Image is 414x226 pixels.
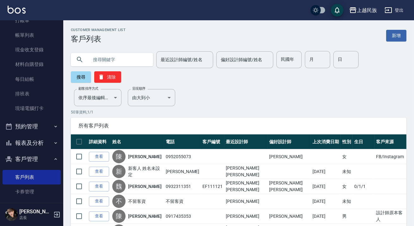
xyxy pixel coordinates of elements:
a: 客戶列表 [3,170,61,184]
p: 店長 [19,215,52,221]
label: 顧客排序方式 [78,86,98,91]
th: 客戶來源 [374,134,406,149]
div: 不 [112,195,126,208]
div: 魏 [112,180,126,193]
img: Person [5,208,18,221]
a: 查看 [89,152,109,162]
td: [PERSON_NAME] [268,209,311,224]
th: 生日 [353,134,375,149]
th: 最近設計師 [224,134,268,149]
td: [PERSON_NAME] [268,149,311,164]
td: EF111121 [201,179,224,194]
button: 客戶管理 [3,151,61,167]
p: 50 筆資料, 1 / 1 [71,109,406,115]
h2: Customer Management List [71,28,126,32]
a: 每日結帳 [3,72,61,87]
th: 電話 [164,134,201,149]
h5: [PERSON_NAME] [19,209,52,215]
div: 陳 [112,210,126,223]
th: 性別 [341,134,353,149]
td: [DATE] [311,194,341,209]
a: 查看 [89,197,109,206]
td: [PERSON_NAME][PERSON_NAME] [268,179,311,194]
td: [PERSON_NAME][PERSON_NAME] [224,164,268,179]
a: 打帳單 [3,13,61,28]
div: 陳 [112,150,126,163]
button: 預約管理 [3,118,61,135]
a: 入金管理 [3,199,61,214]
th: 客戶編號 [201,134,224,149]
a: 現金收支登錄 [3,42,61,57]
label: 呈現順序 [132,86,145,91]
td: 設計師原本客人 [374,209,406,224]
td: [PERSON_NAME] [224,209,268,224]
td: [PERSON_NAME] [224,194,268,209]
td: 0917435353 [164,209,201,224]
button: 搜尋 [71,71,91,83]
img: Logo [8,6,26,14]
td: 女 [341,179,353,194]
td: [DATE] [311,164,341,179]
a: [PERSON_NAME] [128,153,162,160]
button: 上越民族 [347,4,380,17]
button: 清除 [94,71,121,83]
a: 查看 [89,167,109,177]
a: 查看 [89,182,109,191]
th: 詳細資料 [87,134,111,149]
th: 偏好設計師 [268,134,311,149]
td: [PERSON_NAME] [164,164,201,179]
a: 帳單列表 [3,28,61,42]
td: 0/1/1 [353,179,375,194]
a: [PERSON_NAME] [128,213,162,219]
td: 0932311351 [164,179,201,194]
div: 由大到小 [128,89,175,106]
button: 登出 [382,4,406,16]
td: 女 [341,149,353,164]
a: 新增 [386,30,406,42]
td: [DATE] [311,179,341,194]
button: 報表及分析 [3,135,61,151]
td: 0952055073 [164,149,201,164]
input: 搜尋關鍵字 [89,51,148,68]
td: 未知 [341,164,353,179]
td: [DATE] [311,209,341,224]
span: 所有客戶列表 [78,123,399,129]
a: 新客人 姓名未設定 [128,165,163,178]
a: 不留客資 [128,198,146,204]
div: 上越民族 [357,6,377,14]
h3: 客戶列表 [71,35,126,43]
th: 姓名 [111,134,164,149]
a: 查看 [89,211,109,221]
a: 現場電腦打卡 [3,101,61,116]
td: 男 [341,209,353,224]
a: [PERSON_NAME] [128,183,162,190]
td: FB/Instagram [374,149,406,164]
td: [PERSON_NAME][PERSON_NAME] [224,179,268,194]
td: 不留客資 [164,194,201,209]
th: 上次消費日期 [311,134,341,149]
button: save [331,4,343,16]
div: 依序最後編輯時間 [74,89,121,106]
div: 新 [112,165,126,178]
td: 未知 [341,194,353,209]
a: 排班表 [3,87,61,101]
a: 卡券管理 [3,184,61,199]
a: 材料自購登錄 [3,57,61,72]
